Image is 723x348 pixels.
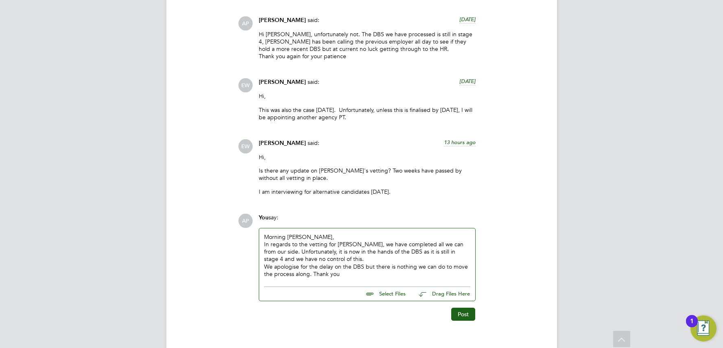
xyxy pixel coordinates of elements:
[259,153,476,161] p: Hi,
[451,308,475,321] button: Post
[259,188,476,195] p: I am interviewing for alternative candidates [DATE].
[264,233,470,278] div: Morning [PERSON_NAME],
[259,17,306,24] span: [PERSON_NAME]
[238,78,253,92] span: EW
[238,16,253,31] span: AP
[259,140,306,147] span: [PERSON_NAME]
[444,139,476,146] span: 13 hours ago
[259,79,306,85] span: [PERSON_NAME]
[690,315,716,341] button: Open Resource Center, 1 new notification
[308,16,319,24] span: said:
[308,78,319,85] span: said:
[259,92,476,100] p: Hi,
[264,241,470,263] div: In regards to the vetting for [PERSON_NAME], we have completed all we can from our side. Unfortun...
[412,286,470,303] button: Drag Files Here
[259,106,476,121] p: This was also the case [DATE]. Unfortunately, unless this is finalised by [DATE], I will be appoi...
[459,78,476,85] span: [DATE]
[690,321,694,332] div: 1
[259,31,476,60] p: Hi [PERSON_NAME], unfortunately not. The DBS we have processed is still in stage 4, [PERSON_NAME]...
[459,16,476,23] span: [DATE]
[259,214,269,221] span: You
[259,214,476,228] div: say:
[238,214,253,228] span: AP
[308,139,319,147] span: said:
[264,263,470,278] div: We apologise for the delay on the DBS but there is nothing we can do to move the process along. T...
[259,167,476,182] p: Is there any update on [PERSON_NAME]'s vetting? Two weeks have passed by without all vetting in p...
[238,139,253,153] span: EW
